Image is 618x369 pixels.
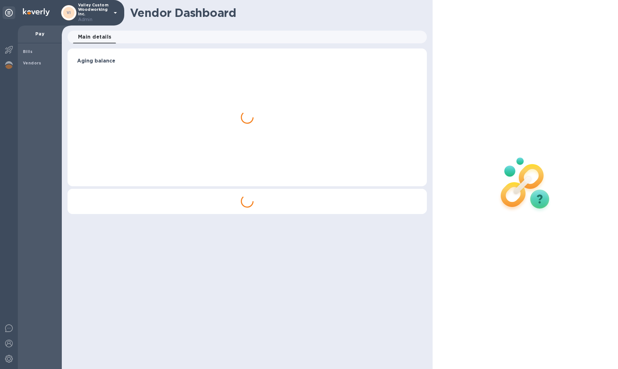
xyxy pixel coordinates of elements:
span: Main details [78,33,111,41]
h1: Vendor Dashboard [130,6,422,19]
b: Vendors [23,61,41,65]
p: Pay [23,31,57,37]
h3: Aging balance [77,58,417,64]
img: Logo [23,8,50,16]
p: Valley Custom Woodworking Inc. [78,3,110,23]
div: Unpin categories [3,6,15,19]
b: VI [67,10,71,15]
p: Admin [78,16,110,23]
b: Bills [23,49,32,54]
